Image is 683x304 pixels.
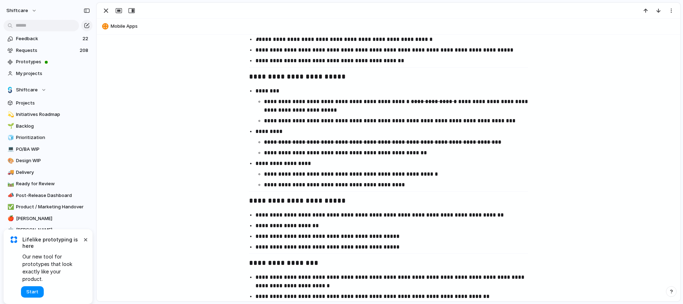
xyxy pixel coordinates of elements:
span: shiftcare [6,7,28,14]
a: Projects [4,98,92,108]
span: 22 [83,35,90,42]
span: [PERSON_NAME] [16,215,90,222]
a: 💫Initiatives Roadmap [4,109,92,120]
div: 🎨 [7,157,12,165]
div: 💻 [7,145,12,153]
span: Delivery [16,169,90,176]
button: Dismiss [81,235,90,244]
button: 💻 [6,146,14,153]
button: Shiftcare [4,85,92,95]
button: Mobile Apps [100,21,677,32]
button: 💫 [6,111,14,118]
span: Mobile Apps [111,23,677,30]
button: ✅ [6,203,14,210]
span: Product / Marketing Handover [16,203,90,210]
span: Initiatives Roadmap [16,111,90,118]
button: 🛤️ [6,180,14,187]
a: 🍎[PERSON_NAME] [4,213,92,224]
span: Design WIP [16,157,90,164]
a: My projects [4,68,92,79]
span: Prototypes [16,58,90,65]
div: 🍎 [7,214,12,223]
span: Ready for Review [16,180,90,187]
button: 🤖 [6,226,14,234]
div: 🚚 [7,168,12,176]
div: 💫 [7,111,12,119]
button: 🚚 [6,169,14,176]
div: 🤖 [7,226,12,234]
div: 🛤️ [7,180,12,188]
div: 🧊 [7,134,12,142]
button: 🧊 [6,134,14,141]
a: 🎨Design WIP [4,155,92,166]
span: My projects [16,70,90,77]
span: [PERSON_NAME] [16,226,90,234]
span: Feedback [16,35,80,42]
button: 🌱 [6,123,14,130]
span: Our new tool for prototypes that look exactly like your product. [22,253,82,283]
div: 🌱 [7,122,12,130]
a: 💻PO/BA WIP [4,144,92,155]
div: 📣 [7,191,12,199]
span: Post-Release Dashboard [16,192,90,199]
button: 🍎 [6,215,14,222]
span: Lifelike prototyping is here [22,236,82,249]
a: 📣Post-Release Dashboard [4,190,92,201]
span: Start [26,288,38,295]
a: ✅Product / Marketing Handover [4,202,92,212]
span: Projects [16,100,90,107]
button: 📣 [6,192,14,199]
a: 🤖[PERSON_NAME] [4,225,92,235]
span: Backlog [16,123,90,130]
a: Feedback22 [4,33,92,44]
a: Requests208 [4,45,92,56]
span: PO/BA WIP [16,146,90,153]
a: Prototypes [4,57,92,67]
span: Prioritization [16,134,90,141]
span: Shiftcare [16,86,38,94]
a: 🛤️Ready for Review [4,178,92,189]
a: 🧊Prioritization [4,132,92,143]
button: 🎨 [6,157,14,164]
button: Start [21,286,44,298]
a: 🚚Delivery [4,167,92,178]
a: 🌱Backlog [4,121,92,132]
span: Requests [16,47,78,54]
div: ✅ [7,203,12,211]
span: 208 [80,47,90,54]
button: shiftcare [3,5,41,16]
